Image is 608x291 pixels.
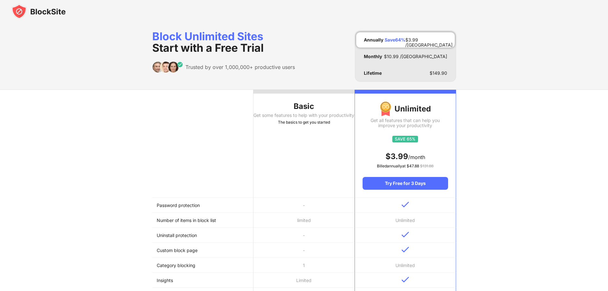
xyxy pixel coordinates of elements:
td: Insights [152,273,253,288]
div: /month [363,151,448,162]
img: blocksite-icon-black.svg [11,4,66,19]
div: $ 149.90 [430,71,447,76]
img: v-blue.svg [402,232,409,238]
div: Try Free for 3 Days [363,177,448,190]
div: Billed annually at $ 47.88 [363,163,448,169]
div: Save 64 % [385,37,405,42]
div: Basic [253,101,355,111]
div: Get some features to help with your productivity [253,113,355,118]
td: Unlimited [355,258,456,273]
img: trusted-by.svg [152,61,183,73]
div: Unlimited [363,101,448,117]
img: img-premium-medal [380,101,391,117]
td: - [253,228,355,243]
td: 1 [253,258,355,273]
img: save65.svg [392,136,418,142]
div: Annually [364,37,383,42]
div: Monthly [364,54,382,59]
td: Category blocking [152,258,253,273]
span: Start with a Free Trial [152,41,264,54]
td: Unlimited [355,213,456,228]
td: Password protection [152,198,253,213]
td: limited [253,213,355,228]
div: Lifetime [364,71,382,76]
span: $ 3.99 [386,152,408,161]
div: The basics to get you started [253,119,355,126]
img: v-blue.svg [402,277,409,283]
td: - [253,243,355,258]
div: $ 3.99 /[GEOGRAPHIC_DATA] [405,37,453,42]
span: $ 131.88 [420,164,433,168]
img: v-blue.svg [402,247,409,253]
td: - [253,198,355,213]
td: Uninstall protection [152,228,253,243]
div: Trusted by over 1,000,000+ productive users [185,64,295,70]
img: v-blue.svg [402,202,409,208]
div: Get all features that can help you improve your productivity [363,118,448,128]
td: Number of items in block list [152,213,253,228]
div: $ 10.99 /[GEOGRAPHIC_DATA] [384,54,447,59]
div: Block Unlimited Sites [152,31,295,54]
td: Limited [253,273,355,288]
td: Custom block page [152,243,253,258]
